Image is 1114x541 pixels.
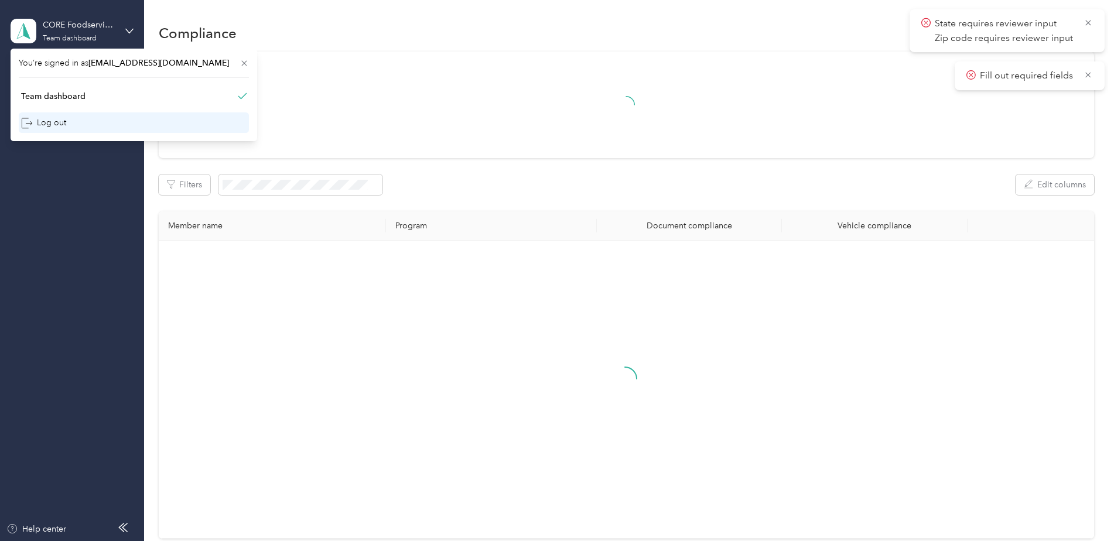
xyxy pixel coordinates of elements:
button: Edit columns [1016,174,1094,195]
div: CORE Foodservice (Main) [43,19,116,31]
div: Team dashboard [21,90,86,102]
div: Vehicle compliance [791,221,958,231]
span: [EMAIL_ADDRESS][DOMAIN_NAME] [88,58,229,68]
h1: Compliance [159,27,237,39]
iframe: Everlance-gr Chat Button Frame [1048,475,1114,541]
th: Member name [159,211,386,241]
p: State requires reviewer input Zip code requires reviewer input [935,16,1075,45]
p: Fill out required fields [980,69,1076,83]
div: Team dashboard [43,35,97,42]
th: Program [386,211,597,241]
button: Help center [6,523,66,535]
button: Filters [159,174,210,195]
span: You’re signed in as [19,57,249,69]
div: Log out [21,117,66,129]
div: Document compliance [606,221,773,231]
